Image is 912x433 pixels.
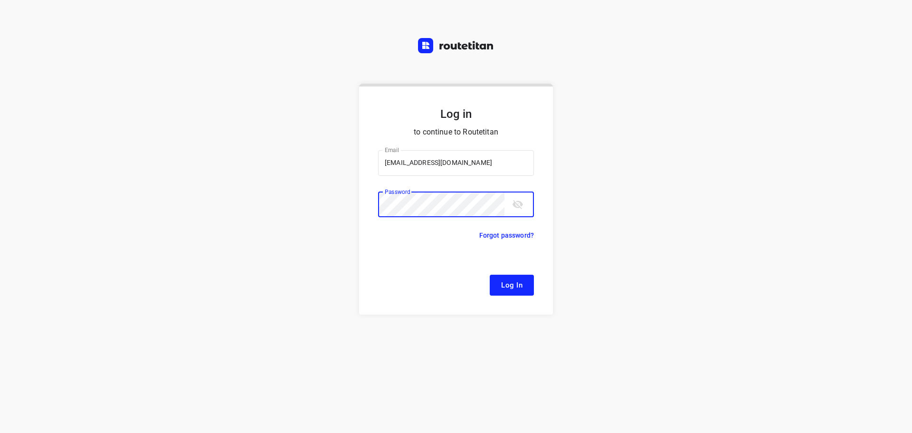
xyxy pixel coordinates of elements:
span: Log In [501,279,522,291]
button: toggle password visibility [508,195,527,214]
img: Routetitan [418,38,494,53]
h5: Log in [378,106,534,122]
button: Log In [490,275,534,296]
p: to continue to Routetitan [378,125,534,139]
p: Forgot password? [479,230,534,241]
